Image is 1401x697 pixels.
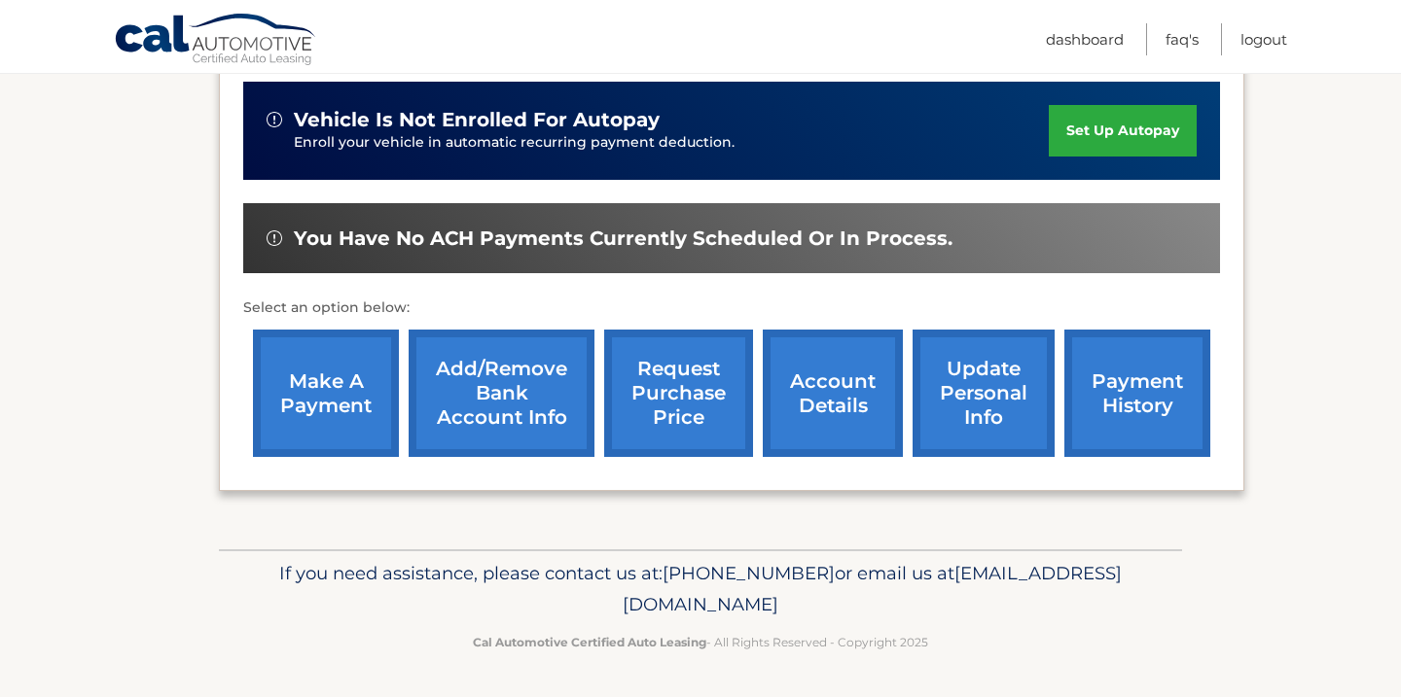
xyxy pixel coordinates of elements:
img: alert-white.svg [267,112,282,127]
a: payment history [1064,330,1210,457]
a: update personal info [913,330,1055,457]
a: request purchase price [604,330,753,457]
a: set up autopay [1049,105,1197,157]
span: vehicle is not enrolled for autopay [294,108,660,132]
strong: Cal Automotive Certified Auto Leasing [473,635,706,649]
span: [PHONE_NUMBER] [663,562,835,584]
a: Dashboard [1046,23,1124,55]
p: If you need assistance, please contact us at: or email us at [232,558,1169,620]
a: FAQ's [1166,23,1199,55]
span: You have no ACH payments currently scheduled or in process. [294,227,952,251]
p: - All Rights Reserved - Copyright 2025 [232,632,1169,652]
a: Add/Remove bank account info [409,330,594,457]
a: Logout [1240,23,1287,55]
p: Enroll your vehicle in automatic recurring payment deduction. [294,132,1049,154]
span: [EMAIL_ADDRESS][DOMAIN_NAME] [623,562,1122,615]
img: alert-white.svg [267,230,282,246]
a: make a payment [253,330,399,457]
a: account details [763,330,903,457]
p: Select an option below: [243,296,1220,320]
a: Cal Automotive [114,13,318,69]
